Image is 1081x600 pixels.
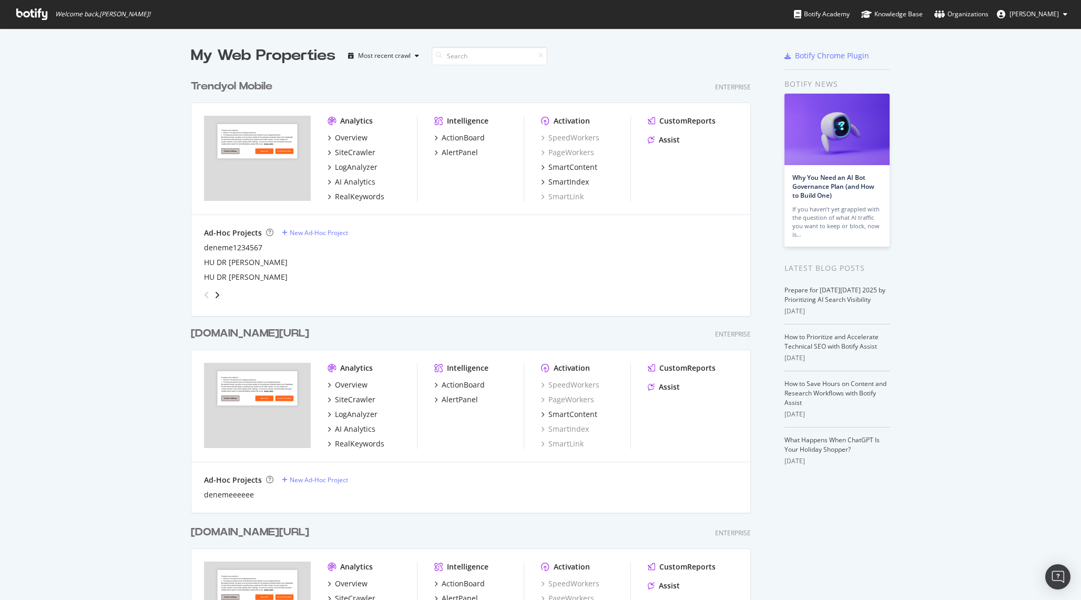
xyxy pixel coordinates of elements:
[335,133,368,143] div: Overview
[191,326,309,341] div: [DOMAIN_NAME][URL]
[328,162,378,172] a: LogAnalyzer
[541,439,584,449] a: SmartLink
[290,228,348,237] div: New Ad-Hoc Project
[541,424,589,434] a: SmartIndex
[335,409,378,420] div: LogAnalyzer
[795,50,869,61] div: Botify Chrome Plugin
[554,116,590,126] div: Activation
[328,578,368,589] a: Overview
[204,363,311,448] img: trendyol.com/ro
[204,228,262,238] div: Ad-Hoc Projects
[335,439,384,449] div: RealKeywords
[335,147,375,158] div: SiteCrawler
[191,45,335,66] div: My Web Properties
[434,578,485,589] a: ActionBoard
[784,307,890,316] div: [DATE]
[554,363,590,373] div: Activation
[784,353,890,363] div: [DATE]
[548,177,589,187] div: SmartIndex
[548,409,597,420] div: SmartContent
[541,191,584,202] a: SmartLink
[434,394,478,405] a: AlertPanel
[335,394,375,405] div: SiteCrawler
[335,424,375,434] div: AI Analytics
[204,490,254,500] div: denemeeeeee
[659,363,716,373] div: CustomReports
[548,162,597,172] div: SmartContent
[358,53,411,59] div: Most recent crawl
[659,135,680,145] div: Assist
[541,409,597,420] a: SmartContent
[335,191,384,202] div: RealKeywords
[784,435,880,454] a: What Happens When ChatGPT Is Your Holiday Shopper?
[447,562,488,572] div: Intelligence
[340,363,373,373] div: Analytics
[541,394,594,405] a: PageWorkers
[794,9,850,19] div: Botify Academy
[328,133,368,143] a: Overview
[434,380,485,390] a: ActionBoard
[442,133,485,143] div: ActionBoard
[442,147,478,158] div: AlertPanel
[328,439,384,449] a: RealKeywords
[784,262,890,274] div: Latest Blog Posts
[340,116,373,126] div: Analytics
[432,47,547,65] input: Search
[290,475,348,484] div: New Ad-Hoc Project
[648,116,716,126] a: CustomReports
[328,409,378,420] a: LogAnalyzer
[541,162,597,172] a: SmartContent
[442,380,485,390] div: ActionBoard
[648,562,716,572] a: CustomReports
[55,10,150,18] span: Welcome back, [PERSON_NAME] !
[784,332,879,351] a: How to Prioritize and Accelerate Technical SEO with Botify Assist
[447,363,488,373] div: Intelligence
[784,94,890,165] img: Why You Need an AI Bot Governance Plan (and How to Build One)
[648,135,680,145] a: Assist
[715,83,751,91] div: Enterprise
[648,581,680,591] a: Assist
[988,6,1076,23] button: [PERSON_NAME]
[541,578,599,589] a: SpeedWorkers
[792,205,882,239] div: If you haven’t yet grappled with the question of what AI traffic you want to keep or block, now is…
[335,380,368,390] div: Overview
[784,50,869,61] a: Botify Chrome Plugin
[554,562,590,572] div: Activation
[204,242,262,253] a: deneme1234567
[213,290,221,300] div: angle-right
[191,79,277,94] a: Trendyol Mobile
[434,147,478,158] a: AlertPanel
[784,286,885,304] a: Prepare for [DATE][DATE] 2025 by Prioritizing AI Search Visibility
[648,382,680,392] a: Assist
[541,380,599,390] div: SpeedWorkers
[1045,564,1070,589] div: Open Intercom Messenger
[659,562,716,572] div: CustomReports
[191,79,272,94] div: Trendyol Mobile
[442,394,478,405] div: AlertPanel
[191,525,309,540] div: [DOMAIN_NAME][URL]
[328,424,375,434] a: AI Analytics
[659,382,680,392] div: Assist
[541,133,599,143] a: SpeedWorkers
[204,257,288,268] a: HU DR [PERSON_NAME]
[659,581,680,591] div: Assist
[335,578,368,589] div: Overview
[200,287,213,303] div: angle-left
[328,177,375,187] a: AI Analytics
[541,147,594,158] a: PageWorkers
[328,380,368,390] a: Overview
[328,394,375,405] a: SiteCrawler
[784,379,886,407] a: How to Save Hours on Content and Research Workflows with Botify Assist
[191,326,313,341] a: [DOMAIN_NAME][URL]
[648,363,716,373] a: CustomReports
[715,330,751,339] div: Enterprise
